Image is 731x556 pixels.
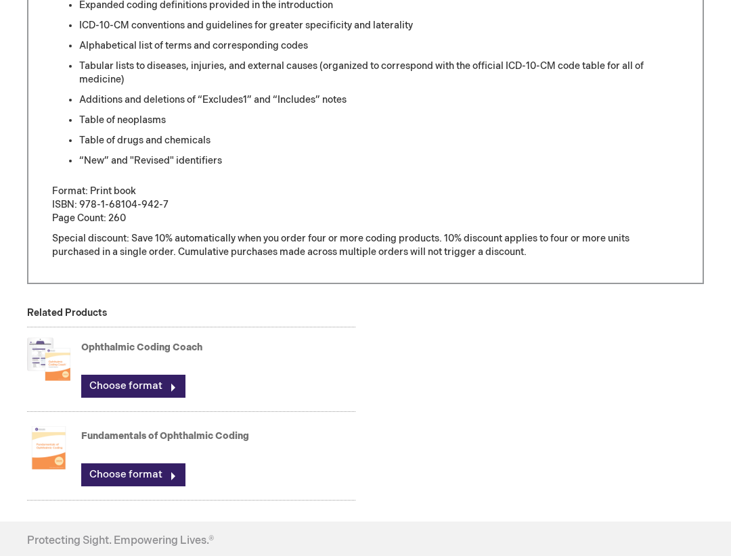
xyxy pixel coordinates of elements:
strong: Related Products [27,307,107,319]
a: Ophthalmic Coding Coach [81,342,202,353]
li: ICD-10-CM conventions and guidelines for greater specificity and laterality [79,19,679,32]
a: Fundamentals of Ophthalmic Coding [81,430,249,442]
li: Table of neoplasms [79,114,679,127]
a: Choose format [81,463,185,486]
li: Additions and deletions of “Excludes1” and “Includes” notes [79,93,679,107]
li: Table of drugs and chemicals [79,134,679,147]
li: “New” and "Revised" identifiers [79,154,679,168]
img: Ophthalmic Coding Coach [27,332,70,386]
a: Choose format [81,375,185,398]
li: Tabular lists to diseases, injuries, and external causes (organized to correspond with the offici... [79,60,679,87]
img: Fundamentals of Ophthalmic Coding [27,421,70,475]
h4: Protecting Sight. Empowering Lives.® [27,535,214,547]
p: Format: Print book ISBN: 978-1-68104-942-7 Page Count: 260 [52,185,679,225]
p: Special discount: Save 10% automatically when you order four or more coding products. 10% discoun... [52,232,679,259]
li: Alphabetical list of terms and corresponding codes [79,39,679,53]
